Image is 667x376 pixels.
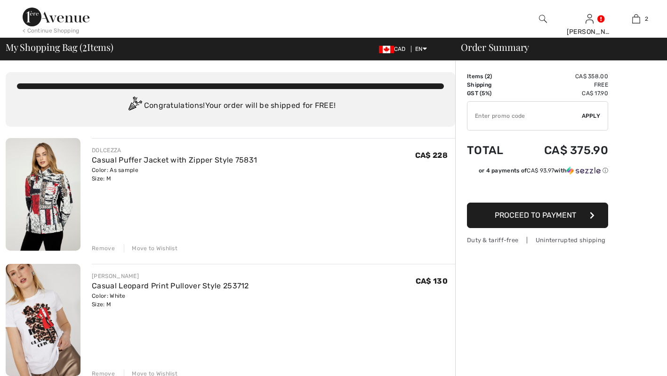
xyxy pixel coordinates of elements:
span: CA$ 130 [416,277,448,286]
input: Promo code [467,102,582,130]
a: 2 [613,13,659,25]
span: CA$ 228 [415,151,448,160]
td: Free [518,81,608,89]
div: Color: As sample Size: M [92,166,257,183]
img: Congratulation2.svg [125,97,144,115]
div: Congratulations! Your order will be shipped for FREE! [17,97,444,115]
a: Casual Puffer Jacket with Zipper Style 75831 [92,155,257,164]
img: search the website [539,13,547,25]
img: 1ère Avenue [23,8,89,26]
img: Casual Puffer Jacket with Zipper Style 75831 [6,138,80,251]
a: Sign In [586,14,594,23]
div: Duty & tariff-free | Uninterrupted shipping [467,236,608,245]
td: CA$ 358.00 [518,72,608,81]
a: Casual Leopard Print Pullover Style 253712 [92,281,249,290]
div: < Continue Shopping [23,26,80,35]
span: 2 [82,40,87,52]
div: [PERSON_NAME] [92,272,249,280]
td: Shipping [467,81,518,89]
td: GST (5%) [467,89,518,98]
div: Order Summary [450,42,661,52]
img: My Bag [632,13,640,25]
img: My Info [586,13,594,25]
td: Total [467,134,518,166]
span: 2 [645,15,648,23]
div: DOLCEZZA [92,146,257,155]
span: EN [415,46,427,52]
td: Items ( ) [467,72,518,81]
img: Canadian Dollar [379,46,394,53]
td: CA$ 17.90 [518,89,608,98]
span: My Shopping Bag ( Items) [6,42,113,52]
div: Move to Wishlist [124,244,177,253]
div: Color: White Size: M [92,292,249,309]
span: CAD [379,46,410,52]
div: [PERSON_NAME] [567,27,612,37]
button: Proceed to Payment [467,203,608,228]
div: or 4 payments of with [479,166,608,175]
iframe: PayPal-paypal [467,178,608,199]
iframe: Find more information here [491,106,667,376]
div: Remove [92,244,115,253]
span: 2 [487,73,490,80]
div: or 4 payments ofCA$ 93.97withSezzle Click to learn more about Sezzle [467,166,608,178]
